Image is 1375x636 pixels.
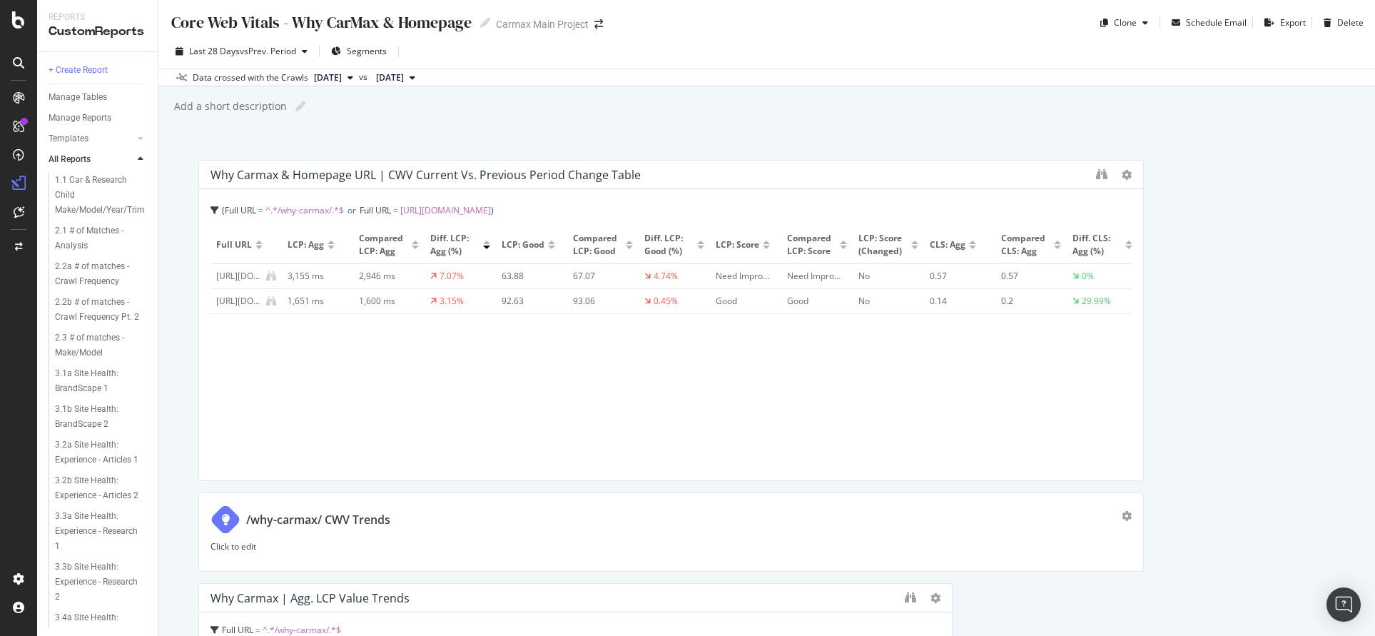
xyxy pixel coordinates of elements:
[359,71,370,84] span: vs
[55,259,148,289] a: 2.2a # of matches - Crawl Frequency
[905,592,916,603] div: binoculars
[263,624,341,636] span: ^.*/why-carmax/.*$
[288,238,324,251] span: LCP: Agg
[1082,295,1111,308] div: 29.99%
[170,40,313,63] button: Last 28 DaysvsPrev. Period
[246,512,390,528] div: /why-carmax/ CWV Trends
[1122,511,1132,521] div: gear
[49,131,88,146] div: Templates
[573,270,627,283] div: 67.07
[55,366,138,396] div: 3.1a Site Health: BrandScape 1
[216,295,260,308] div: https://www.carmax.com/why-carmax/
[1186,16,1247,29] div: Schedule Email
[502,295,556,308] div: 92.63
[49,90,148,105] a: Manage Tables
[210,591,410,605] div: Why Carmax | Agg. LCP Value Trends
[930,270,984,283] div: 0.57
[216,270,260,283] div: https://www.carmax.com/
[314,71,342,84] span: 2025 Sep. 14th
[1318,11,1364,34] button: Delete
[347,45,387,57] span: Segments
[55,438,148,468] a: 3.2a Site Health: Experience - Articles 1
[858,295,913,308] div: No
[49,152,91,167] div: All Reports
[49,24,146,40] div: CustomReports
[240,45,296,57] span: vs Prev. Period
[393,204,398,216] span: =
[55,438,140,468] div: 3.2a Site Health: Experience - Articles 1
[49,111,111,126] div: Manage Reports
[55,330,138,360] div: 2.3 # of matches - Make/Model
[1072,232,1122,258] span: Diff. CLS: Agg (%)
[1001,295,1055,308] div: 0.2
[930,238,965,251] span: CLS: Agg
[55,560,148,605] a: 3.3b Site Health: Experience - Research 2
[370,69,421,86] button: [DATE]
[55,173,145,218] div: 1.1 Car & Research Child Make/Model/Year/Trim
[288,270,342,283] div: 3,155 ms
[173,99,287,113] div: Add a short description
[1096,168,1107,180] div: binoculars
[440,295,464,308] div: 3.15%
[198,160,1144,481] div: Why Carmax & Homepage URL | CWV Current vs. Previous Period Change TableFull URL = ^.*/why-carmax...
[430,232,480,258] span: Diff. LCP: Agg (%)
[573,232,622,258] span: Compared LCP: Good
[654,295,678,308] div: 0.45%
[594,19,603,29] div: arrow-right-arrow-left
[400,204,491,216] span: [URL][DOMAIN_NAME]
[265,204,344,216] span: ^.*/why-carmax/.*$
[55,259,139,289] div: 2.2a # of matches - Crawl Frequency
[55,473,148,503] a: 3.2b Site Health: Experience - Articles 2
[930,295,984,308] div: 0.14
[325,40,392,63] button: Segments
[1001,232,1050,258] span: Compared CLS: Agg
[170,11,472,34] div: Core Web Vitals - Why CarMax & Homepage
[49,131,133,146] a: Templates
[716,295,770,308] div: Good
[210,540,1132,552] p: Click to edit
[787,295,841,308] div: Good
[55,509,140,554] div: 3.3a Site Health: Experience - Research 1
[360,204,391,216] span: Full URL
[480,18,490,28] i: Edit report name
[1082,270,1094,283] div: 0%
[644,232,694,258] span: Diff. LCP: Good (%)
[573,295,627,308] div: 93.06
[55,509,148,554] a: 3.3a Site Health: Experience - Research 1
[55,223,148,253] a: 2.1 # of Matches - Analysis
[288,295,342,308] div: 1,651 ms
[55,560,140,605] div: 3.3b Site Health: Experience - Research 2
[347,204,356,216] span: or
[1259,11,1306,34] button: Export
[225,204,256,216] span: Full URL
[193,71,308,84] div: Data crossed with the Crawls
[55,295,148,325] a: 2.2b # of matches - Crawl Frequency Pt. 2
[440,270,464,283] div: 7.07%
[55,223,136,253] div: 2.1 # of Matches - Analysis
[55,330,148,360] a: 2.3 # of matches - Make/Model
[787,270,841,283] div: Need Improvement
[1280,16,1306,29] div: Export
[654,270,678,283] div: 4.74%
[502,238,544,251] span: LCP: Good
[49,11,146,24] div: Reports
[359,295,413,308] div: 1,600 ms
[55,402,148,432] a: 3.1b Site Health: BrandScape 2
[716,238,759,251] span: LCP: Score
[198,493,1144,572] div: /why-carmax/ CWV TrendsClick to edit
[55,366,148,396] a: 3.1a Site Health: BrandScape 1
[858,270,913,283] div: No
[858,232,908,258] span: LCP: Score (Changed)
[502,270,556,283] div: 63.88
[258,204,263,216] span: =
[55,295,140,325] div: 2.2b # of matches - Crawl Frequency Pt. 2
[255,624,260,636] span: =
[496,17,589,31] div: Carmax Main Project
[295,101,305,111] i: Edit report name
[49,63,148,78] a: + Create Report
[189,45,240,57] span: Last 28 Days
[49,152,133,167] a: All Reports
[359,232,408,258] span: Compared LCP: Agg
[376,71,404,84] span: 2025 Aug. 17th
[49,111,148,126] a: Manage Reports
